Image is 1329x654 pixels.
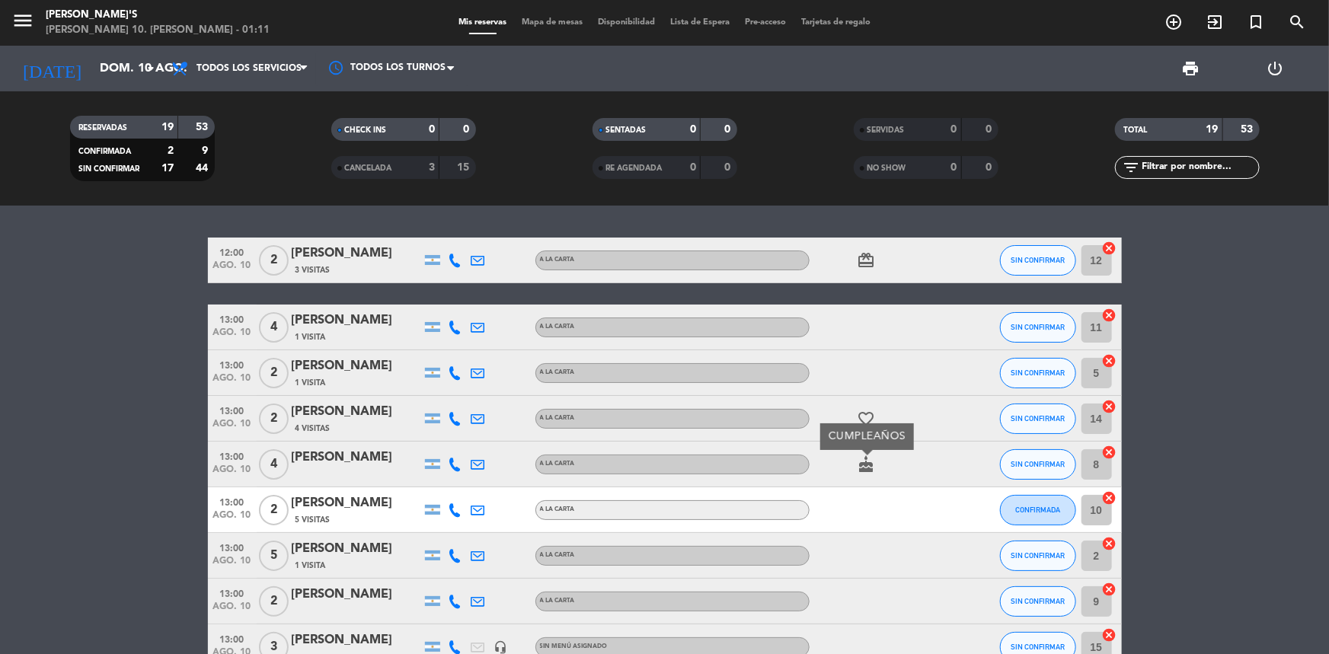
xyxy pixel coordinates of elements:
strong: 0 [986,124,995,135]
span: RE AGENDADA [606,164,663,172]
input: Filtrar por nombre... [1141,159,1259,176]
span: SENTADAS [606,126,647,134]
span: 1 Visita [296,377,326,389]
span: TOTAL [1124,126,1148,134]
span: ago. 10 [213,510,251,528]
strong: 0 [951,162,957,173]
i: power_settings_new [1267,59,1285,78]
span: SIN CONFIRMAR [1011,368,1065,377]
span: SIN CONFIRMAR [1011,643,1065,651]
i: cancel [1102,241,1117,256]
strong: 0 [951,124,957,135]
span: 13:00 [213,310,251,327]
span: A LA CARTA [540,324,575,330]
span: Pre-acceso [737,18,794,27]
div: CUMPLEAÑOS [820,423,914,450]
span: A LA CARTA [540,506,575,512]
span: A LA CARTA [540,461,575,467]
i: turned_in_not [1247,13,1265,31]
strong: 0 [463,124,472,135]
button: SIN CONFIRMAR [1000,586,1076,617]
span: Tarjetas de regalo [794,18,878,27]
button: CONFIRMADA [1000,495,1076,525]
div: LOG OUT [1233,46,1318,91]
span: CONFIRMADA [1015,506,1060,514]
span: print [1182,59,1200,78]
span: Mis reservas [451,18,514,27]
span: CANCELADA [345,164,392,172]
div: [PERSON_NAME] [292,630,421,650]
span: 4 [259,312,289,343]
span: SIN CONFIRMAR [1011,256,1065,264]
strong: 15 [457,162,472,173]
strong: 19 [1206,124,1219,135]
strong: 2 [168,145,174,156]
span: 12:00 [213,243,251,260]
span: 1 Visita [296,331,326,343]
span: Lista de Espera [663,18,737,27]
i: favorite_border [858,410,876,428]
i: cancel [1102,627,1117,643]
span: 2 [259,358,289,388]
div: [PERSON_NAME] [292,356,421,376]
i: cancel [1102,582,1117,597]
span: 5 [259,541,289,571]
span: Mapa de mesas [514,18,590,27]
strong: 0 [690,124,696,135]
i: cake [858,455,876,474]
span: ago. 10 [213,601,251,619]
span: 13:00 [213,356,251,373]
span: SIN CONFIRMAR [1011,551,1065,560]
i: exit_to_app [1206,13,1224,31]
span: A LA CARTA [540,552,575,558]
span: CHECK INS [345,126,387,134]
i: [DATE] [11,52,92,85]
span: 13:00 [213,584,251,601]
span: CONFIRMADA [79,148,132,155]
span: SIN CONFIRMAR [79,165,140,173]
strong: 19 [161,122,174,132]
span: ago. 10 [213,464,251,482]
i: cancel [1102,445,1117,460]
span: SIN CONFIRMAR [1011,597,1065,605]
span: Sin menú asignado [540,643,608,649]
i: add_circle_outline [1164,13,1183,31]
span: 4 Visitas [296,423,331,435]
button: SIN CONFIRMAR [1000,404,1076,434]
strong: 9 [202,145,211,156]
button: menu [11,9,34,37]
span: A LA CARTA [540,369,575,375]
span: ago. 10 [213,327,251,345]
div: [PERSON_NAME] [292,493,421,513]
span: ago. 10 [213,556,251,573]
button: SIN CONFIRMAR [1000,245,1076,276]
i: menu [11,9,34,32]
span: SIN CONFIRMAR [1011,460,1065,468]
span: 13:00 [213,493,251,510]
span: 2 [259,495,289,525]
span: A LA CARTA [540,598,575,604]
span: NO SHOW [867,164,906,172]
i: cancel [1102,353,1117,368]
div: [PERSON_NAME]'s [46,8,270,23]
strong: 0 [724,124,733,135]
span: SIN CONFIRMAR [1011,323,1065,331]
div: [PERSON_NAME] [292,585,421,605]
i: cancel [1102,399,1117,414]
div: [PERSON_NAME] [292,244,421,263]
button: SIN CONFIRMAR [1000,358,1076,388]
div: [PERSON_NAME] [292,402,421,422]
strong: 3 [429,162,435,173]
strong: 53 [196,122,211,132]
span: 13:00 [213,401,251,419]
button: SIN CONFIRMAR [1000,312,1076,343]
span: 4 [259,449,289,480]
span: Todos los servicios [196,63,302,74]
span: A LA CARTA [540,257,575,263]
div: [PERSON_NAME] 10. [PERSON_NAME] - 01:11 [46,23,270,38]
strong: 0 [429,124,435,135]
span: ago. 10 [213,373,251,391]
span: Disponibilidad [590,18,663,27]
span: 13:00 [213,630,251,647]
i: cancel [1102,490,1117,506]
